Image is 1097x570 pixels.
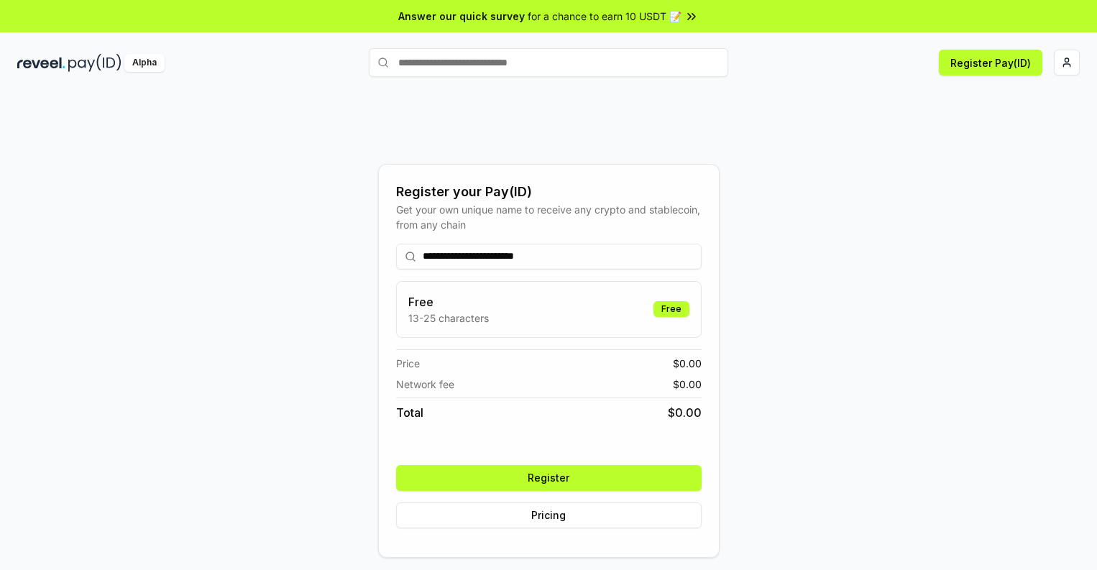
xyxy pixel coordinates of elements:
[396,465,702,491] button: Register
[396,182,702,202] div: Register your Pay(ID)
[673,356,702,371] span: $ 0.00
[673,377,702,392] span: $ 0.00
[398,9,525,24] span: Answer our quick survey
[939,50,1042,75] button: Register Pay(ID)
[396,356,420,371] span: Price
[668,404,702,421] span: $ 0.00
[396,377,454,392] span: Network fee
[17,54,65,72] img: reveel_dark
[124,54,165,72] div: Alpha
[528,9,681,24] span: for a chance to earn 10 USDT 📝
[396,202,702,232] div: Get your own unique name to receive any crypto and stablecoin, from any chain
[396,502,702,528] button: Pricing
[68,54,121,72] img: pay_id
[408,293,489,311] h3: Free
[408,311,489,326] p: 13-25 characters
[653,301,689,317] div: Free
[396,404,423,421] span: Total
